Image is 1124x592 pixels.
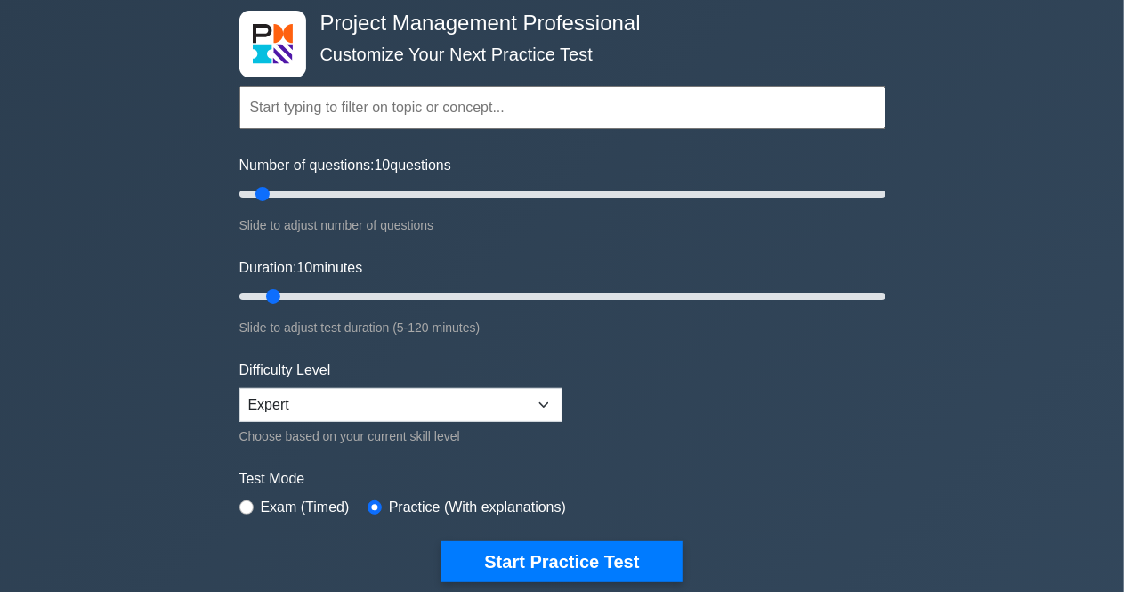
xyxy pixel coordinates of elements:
label: Practice (With explanations) [389,497,566,518]
div: Slide to adjust test duration (5-120 minutes) [239,317,885,338]
h4: Project Management Professional [313,11,798,36]
label: Number of questions: questions [239,155,451,176]
div: Slide to adjust number of questions [239,215,885,236]
button: Start Practice Test [441,541,682,582]
label: Duration: minutes [239,257,363,279]
label: Test Mode [239,468,885,490]
label: Difficulty Level [239,360,331,381]
input: Start typing to filter on topic or concept... [239,86,885,129]
label: Exam (Timed) [261,497,350,518]
span: 10 [296,260,312,275]
div: Choose based on your current skill level [239,426,562,447]
span: 10 [375,158,391,173]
